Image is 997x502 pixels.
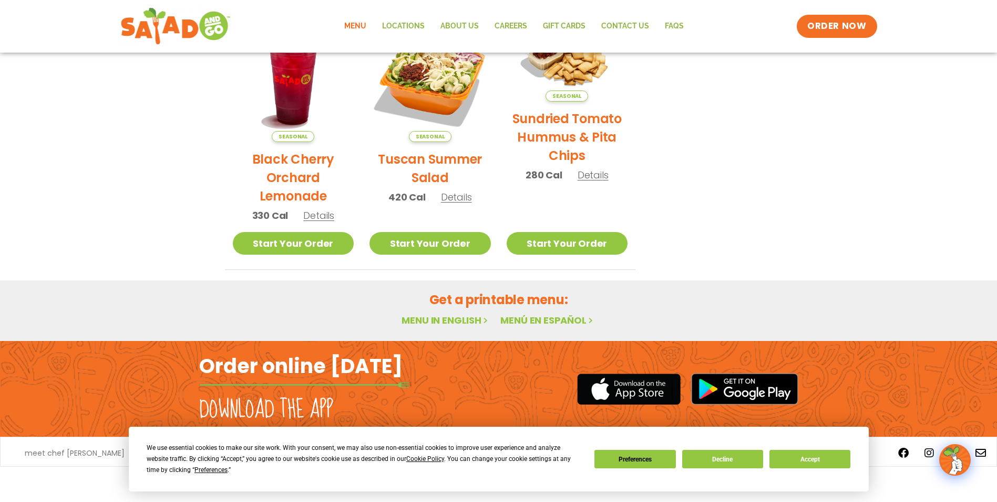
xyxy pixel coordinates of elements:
[199,395,333,425] h2: Download the app
[199,353,403,379] h2: Order online [DATE]
[120,5,231,47] img: new-SAG-logo-768×292
[369,232,491,255] a: Start Your Order
[577,372,681,406] img: appstore
[303,209,334,222] span: Details
[594,450,675,468] button: Preferences
[252,208,289,223] span: 330 Cal
[507,21,628,102] img: Product photo for Sundried Tomato Hummus & Pita Chips
[578,168,609,182] span: Details
[807,20,866,33] span: ORDER NOW
[487,14,535,38] a: Careers
[507,232,628,255] a: Start Your Order
[369,150,491,187] h2: Tuscan Summer Salad
[147,443,582,476] div: We use essential cookies to make our site work. With your consent, we may also use non-essential ...
[225,290,773,309] h2: Get a printable menu:
[406,455,444,463] span: Cookie Policy
[374,14,433,38] a: Locations
[402,314,490,327] a: Menu in English
[940,445,970,475] img: wpChatIcon
[691,373,798,405] img: google_play
[797,15,877,38] a: ORDER NOW
[433,14,487,38] a: About Us
[526,168,562,182] span: 280 Cal
[336,14,692,38] nav: Menu
[388,190,426,204] span: 420 Cal
[129,427,869,491] div: Cookie Consent Prompt
[593,14,657,38] a: Contact Us
[336,14,374,38] a: Menu
[233,21,354,143] img: Product photo for Black Cherry Orchard Lemonade
[441,190,472,204] span: Details
[657,14,692,38] a: FAQs
[500,314,595,327] a: Menú en español
[25,449,125,457] a: meet chef [PERSON_NAME]
[682,450,763,468] button: Decline
[535,14,593,38] a: GIFT CARDS
[409,131,451,142] span: Seasonal
[507,109,628,165] h2: Sundried Tomato Hummus & Pita Chips
[769,450,850,468] button: Accept
[199,382,409,388] img: fork
[546,91,588,102] span: Seasonal
[369,21,491,143] img: Product photo for Tuscan Summer Salad
[233,232,354,255] a: Start Your Order
[233,150,354,205] h2: Black Cherry Orchard Lemonade
[272,131,314,142] span: Seasonal
[194,466,228,474] span: Preferences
